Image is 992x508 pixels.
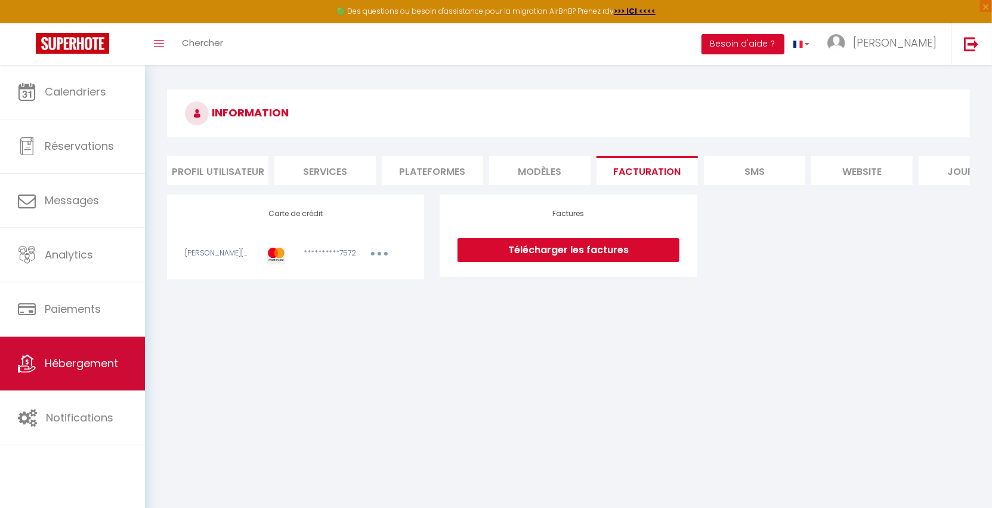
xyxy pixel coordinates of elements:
h4: Carte de crédit [185,210,406,218]
li: Services [274,156,376,185]
img: logout [964,36,979,51]
li: Facturation [597,156,698,185]
h3: INFORMATION [167,90,970,137]
a: >>> ICI <<<< [614,6,656,16]
button: Besoin d'aide ? [701,34,784,54]
a: Télécharger les factures [458,238,679,262]
li: website [811,156,913,185]
img: Super Booking [36,33,109,54]
span: Réservations [45,138,114,153]
span: Analytics [45,247,93,262]
li: Profil Utilisateur [167,156,268,185]
span: Paiements [45,301,101,316]
a: ... [PERSON_NAME] [818,23,951,65]
li: Plateformes [382,156,483,185]
span: Calendriers [45,84,106,99]
span: Chercher [182,36,223,49]
span: Hébergement [45,356,118,371]
div: [PERSON_NAME][EMAIL_ADDRESS][DOMAIN_NAME] [177,248,256,264]
img: ... [827,34,845,52]
span: Notifications [46,410,113,425]
li: MODÈLES [489,156,591,185]
span: Messages [45,193,99,208]
h4: Factures [458,210,679,218]
span: [PERSON_NAME] [853,35,937,50]
a: Chercher [173,23,232,65]
li: SMS [704,156,805,185]
img: credit-card [267,248,285,264]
